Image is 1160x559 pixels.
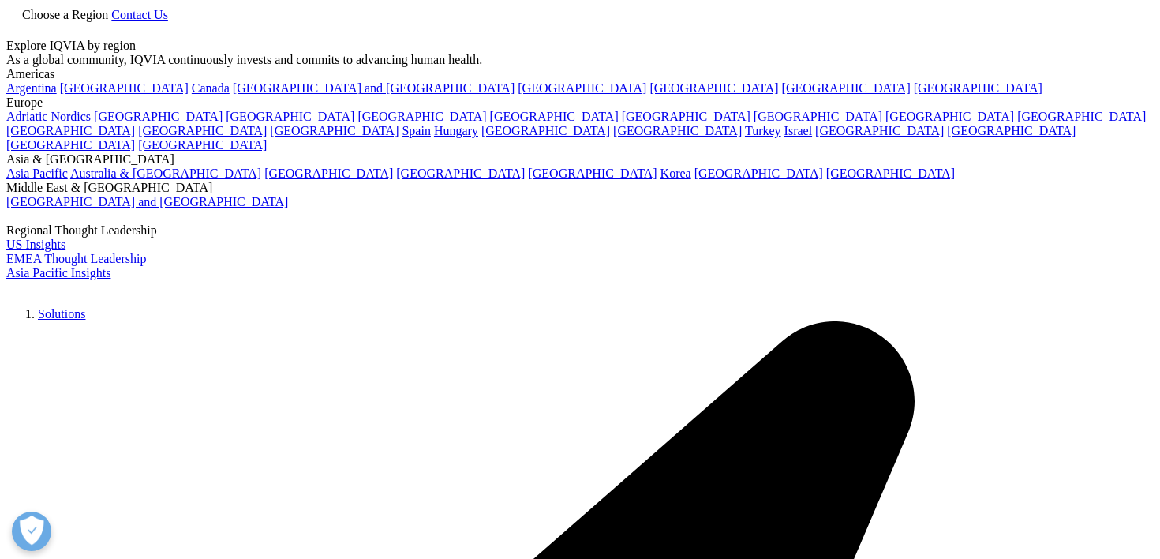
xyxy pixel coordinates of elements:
[694,167,823,180] a: [GEOGRAPHIC_DATA]
[784,124,813,137] a: Israel
[357,110,486,123] a: [GEOGRAPHIC_DATA]
[192,81,230,95] a: Canada
[6,167,68,180] a: Asia Pacific
[826,167,955,180] a: [GEOGRAPHIC_DATA]
[815,124,944,137] a: [GEOGRAPHIC_DATA]
[138,124,267,137] a: [GEOGRAPHIC_DATA]
[12,512,51,551] button: Open Preferences
[6,110,47,123] a: Adriatic
[6,138,135,152] a: [GEOGRAPHIC_DATA]
[22,8,108,21] span: Choose a Region
[60,81,189,95] a: [GEOGRAPHIC_DATA]
[947,124,1076,137] a: [GEOGRAPHIC_DATA]
[885,110,1014,123] a: [GEOGRAPHIC_DATA]
[481,124,610,137] a: [GEOGRAPHIC_DATA]
[6,238,65,251] a: US Insights
[6,81,57,95] a: Argentina
[6,266,110,279] a: Asia Pacific Insights
[6,181,1154,195] div: Middle East & [GEOGRAPHIC_DATA]
[138,138,267,152] a: [GEOGRAPHIC_DATA]
[649,81,778,95] a: [GEOGRAPHIC_DATA]
[1017,110,1146,123] a: [GEOGRAPHIC_DATA]
[38,307,85,321] a: Solutions
[754,110,882,123] a: [GEOGRAPHIC_DATA]
[782,81,911,95] a: [GEOGRAPHIC_DATA]
[6,96,1154,110] div: Europe
[51,110,91,123] a: Nordics
[528,167,657,180] a: [GEOGRAPHIC_DATA]
[233,81,515,95] a: [GEOGRAPHIC_DATA] and [GEOGRAPHIC_DATA]
[490,110,619,123] a: [GEOGRAPHIC_DATA]
[70,167,261,180] a: Australia & [GEOGRAPHIC_DATA]
[6,67,1154,81] div: Americas
[6,195,288,208] a: [GEOGRAPHIC_DATA] and [GEOGRAPHIC_DATA]
[111,8,168,21] a: Contact Us
[622,110,750,123] a: [GEOGRAPHIC_DATA]
[914,81,1042,95] a: [GEOGRAPHIC_DATA]
[613,124,742,137] a: [GEOGRAPHIC_DATA]
[6,53,1154,67] div: As a global community, IQVIA continuously invests and commits to advancing human health.
[6,252,146,265] a: EMEA Thought Leadership
[94,110,223,123] a: [GEOGRAPHIC_DATA]
[6,124,135,137] a: [GEOGRAPHIC_DATA]
[226,110,354,123] a: [GEOGRAPHIC_DATA]
[6,152,1154,167] div: Asia & [GEOGRAPHIC_DATA]
[6,39,1154,53] div: Explore IQVIA by region
[6,223,1154,238] div: Regional Thought Leadership
[434,124,478,137] a: Hungary
[518,81,646,95] a: [GEOGRAPHIC_DATA]
[270,124,399,137] a: [GEOGRAPHIC_DATA]
[402,124,430,137] a: Spain
[745,124,781,137] a: Turkey
[660,167,691,180] a: Korea
[396,167,525,180] a: [GEOGRAPHIC_DATA]
[264,167,393,180] a: [GEOGRAPHIC_DATA]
